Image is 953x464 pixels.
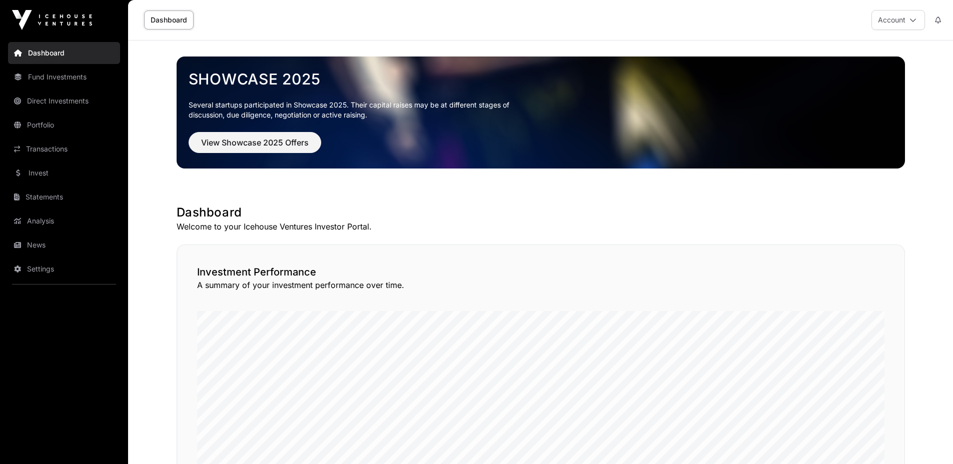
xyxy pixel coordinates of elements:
a: News [8,234,120,256]
a: Showcase 2025 [189,70,893,88]
img: Showcase 2025 [177,56,905,168]
a: Dashboard [8,42,120,64]
a: Analysis [8,210,120,232]
button: Account [871,10,925,30]
a: Invest [8,162,120,184]
p: A summary of your investment performance over time. [197,279,884,291]
a: Statements [8,186,120,208]
button: View Showcase 2025 Offers [189,132,321,153]
h1: Dashboard [177,204,905,220]
a: Dashboard [144,10,194,29]
a: View Showcase 2025 Offers [189,142,321,152]
a: Portfolio [8,114,120,136]
img: Icehouse Ventures Logo [12,10,92,30]
a: Settings [8,258,120,280]
a: Fund Investments [8,66,120,88]
a: Direct Investments [8,90,120,112]
h2: Investment Performance [197,265,884,279]
p: Welcome to your Icehouse Ventures Investor Portal. [177,220,905,232]
span: View Showcase 2025 Offers [201,136,309,148]
a: Transactions [8,138,120,160]
p: Several startups participated in Showcase 2025. Their capital raises may be at different stages o... [189,100,525,120]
